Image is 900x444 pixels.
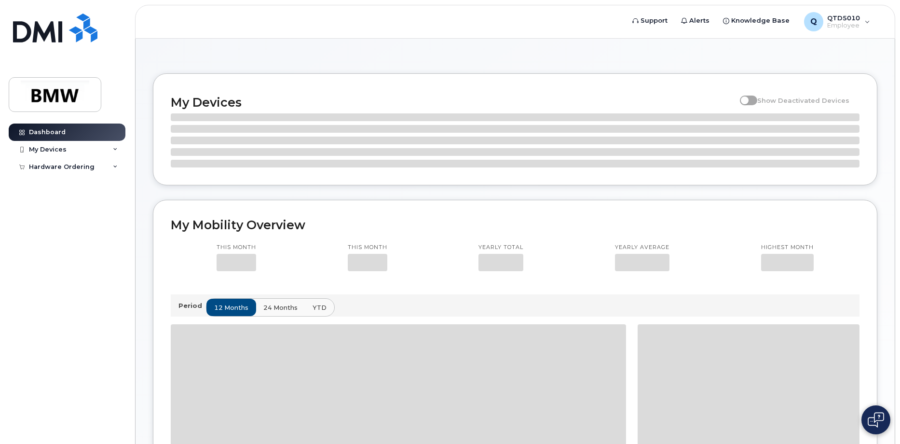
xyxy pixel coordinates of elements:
h2: My Mobility Overview [171,218,859,232]
input: Show Deactivated Devices [740,91,748,99]
p: This month [348,244,387,251]
span: YTD [313,303,327,312]
p: Yearly total [478,244,523,251]
img: Open chat [868,412,884,428]
span: 24 months [263,303,298,312]
span: Show Deactivated Devices [757,97,849,104]
p: Yearly average [615,244,669,251]
h2: My Devices [171,95,735,110]
p: Period [178,301,206,310]
p: Highest month [761,244,814,251]
p: This month [217,244,256,251]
